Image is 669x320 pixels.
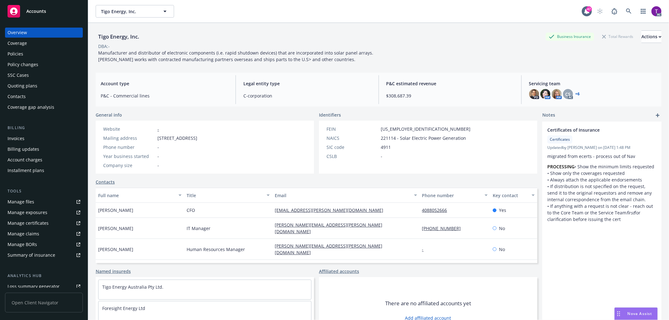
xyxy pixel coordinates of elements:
[157,153,159,160] span: -
[103,162,155,169] div: Company size
[98,192,175,199] div: Full name
[550,137,570,142] span: Certificates
[637,5,650,18] a: Switch app
[8,281,60,291] div: Loss summary generator
[275,243,382,255] a: [PERSON_NAME][EMAIL_ADDRESS][PERSON_NAME][DOMAIN_NAME]
[98,225,133,232] span: [PERSON_NAME]
[275,207,388,213] a: [EMAIL_ADDRESS][PERSON_NAME][DOMAIN_NAME]
[8,81,37,91] div: Quoting plans
[327,153,378,160] div: CSLB
[96,112,122,118] span: General info
[381,135,466,141] span: 221114 - Solar Electric Power Generation
[8,155,42,165] div: Account charges
[8,239,37,249] div: Manage BORs
[157,135,197,141] span: [STREET_ADDRESS]
[103,144,155,150] div: Phone number
[8,134,24,144] div: Invoices
[157,144,159,150] span: -
[102,305,145,311] a: Foresight Energy Ltd
[5,134,83,144] a: Invoices
[157,126,159,132] a: -
[540,89,550,99] img: photo
[547,153,656,160] p: migrated from ecerts - process out of Nav
[327,144,378,150] div: SIC code
[103,126,155,132] div: Website
[243,80,371,87] span: Legal entity type
[5,218,83,228] a: Manage certificates
[8,218,49,228] div: Manage certificates
[5,207,83,218] span: Manage exposures
[275,192,410,199] div: Email
[499,207,506,213] span: Yes
[565,91,571,97] span: CS
[5,38,83,48] a: Coverage
[103,135,155,141] div: Mailing address
[101,92,228,99] span: P&C - Commercial lines
[98,207,133,213] span: [PERSON_NAME]
[547,127,640,133] span: Certificates of Insurance
[8,250,55,260] div: Summary of insurance
[187,225,210,232] span: IT Manager
[5,239,83,249] a: Manage BORs
[547,163,656,223] p: • Show the minimum limits requested • Show only the coverages requested • Always attach the appli...
[542,122,661,228] div: Certificates of InsuranceCertificatesUpdatedby [PERSON_NAME] on [DATE] 1:48 PMmigrated from ecert...
[547,164,575,170] strong: PROCESSING
[542,112,555,119] span: Notes
[5,188,83,194] div: Tools
[420,188,490,203] button: Phone number
[5,3,83,20] a: Accounts
[386,92,514,99] span: $308,687.39
[615,308,623,320] div: Drag to move
[275,222,382,234] a: [PERSON_NAME][EMAIL_ADDRESS][PERSON_NAME][DOMAIN_NAME]
[422,207,452,213] a: 4088052666
[8,197,34,207] div: Manage files
[385,300,471,307] span: There are no affiliated accounts yet
[5,273,83,279] div: Analytics hub
[641,31,661,43] div: Actions
[547,145,656,150] span: Updated by [PERSON_NAME] on [DATE] 1:48 PM
[102,284,163,290] a: Tigo Energy Australia Pty Ltd.
[499,246,505,253] span: No
[493,192,528,199] div: Key contact
[381,126,470,132] span: [US_EMPLOYER_IDENTIFICATION_NUMBER]
[101,80,228,87] span: Account type
[381,144,391,150] span: 4911
[8,49,23,59] div: Policies
[187,192,263,199] div: Title
[5,197,83,207] a: Manage files
[614,307,658,320] button: Nova Assist
[5,92,83,102] a: Contacts
[5,144,83,154] a: Billing updates
[654,112,661,119] a: add
[628,311,652,316] span: Nova Assist
[8,102,54,112] div: Coverage gap analysis
[157,162,159,169] span: -
[103,153,155,160] div: Year business started
[96,33,142,41] div: Tigo Energy, Inc.
[546,33,594,40] div: Business Insurance
[96,268,131,275] a: Named insureds
[5,281,83,291] a: Loss summary generator
[490,188,537,203] button: Key contact
[98,50,376,62] span: Manufacturer and distributor of electronic components (i.e. rapid shutdown devices) that are inco...
[5,229,83,239] a: Manage claims
[96,179,115,185] a: Contacts
[5,60,83,70] a: Policy changes
[499,225,505,232] span: No
[386,80,514,87] span: P&C estimated revenue
[529,80,656,87] span: Servicing team
[5,81,83,91] a: Quoting plans
[594,5,606,18] a: Start snowing
[529,89,539,99] img: photo
[327,126,378,132] div: FEIN
[8,60,38,70] div: Policy changes
[8,229,39,239] div: Manage claims
[651,6,661,16] img: photo
[5,102,83,112] a: Coverage gap analysis
[552,89,562,99] img: photo
[327,135,378,141] div: NAICS
[5,165,83,176] a: Installment plans
[26,9,46,14] span: Accounts
[5,125,83,131] div: Billing
[623,5,635,18] a: Search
